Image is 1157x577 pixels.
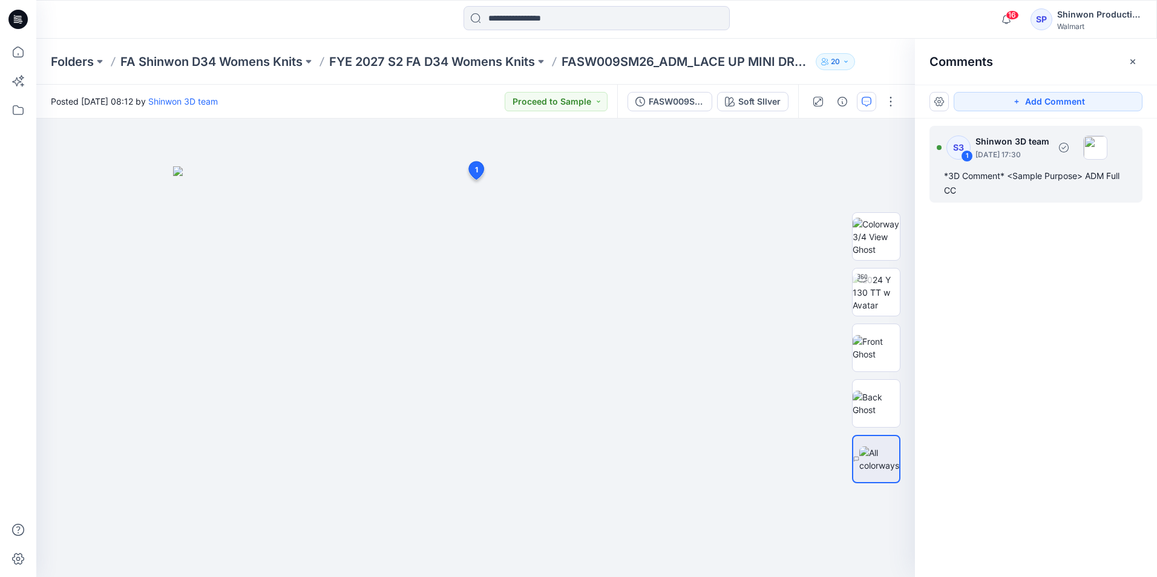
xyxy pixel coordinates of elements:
button: Soft SIlver [717,92,788,111]
h2: Comments [929,54,993,69]
img: Colorway 3/4 View Ghost [853,218,900,256]
div: FASW009SM26_ADM_LACE UP MINI DRESS [649,95,704,108]
span: 16 [1006,10,1019,20]
img: 2024 Y 130 TT w Avatar [853,273,900,311]
img: Back Ghost [853,391,900,416]
a: Folders [51,53,94,70]
p: FASW009SM26_ADM_LACE UP MINI DRESS [562,53,811,70]
div: Walmart [1057,22,1142,31]
p: Shinwon 3D team [975,134,1049,149]
p: [DATE] 17:30 [975,149,1049,161]
button: FASW009SM26_ADM_LACE UP MINI DRESS [628,92,712,111]
div: SP [1031,8,1052,30]
button: Details [833,92,852,111]
button: Add Comment [954,92,1142,111]
img: All colorways [859,446,899,472]
div: 1 [961,150,973,162]
a: FA Shinwon D34 Womens Knits [120,53,303,70]
div: S3 [946,135,971,160]
div: Soft SIlver [738,95,781,108]
a: Shinwon 3D team [148,96,218,106]
img: eyJhbGciOiJIUzI1NiIsImtpZCI6IjAiLCJzbHQiOiJzZXMiLCJ0eXAiOiJKV1QifQ.eyJkYXRhIjp7InR5cGUiOiJzdG9yYW... [173,166,778,577]
button: 20 [816,53,855,70]
p: 20 [831,55,840,68]
div: Shinwon Production Shinwon Production [1057,7,1142,22]
a: FYE 2027 S2 FA D34 Womens Knits [329,53,535,70]
div: *3D Comment* <Sample Purpose> ADM Full CC [944,169,1128,198]
img: Front Ghost [853,335,900,360]
span: Posted [DATE] 08:12 by [51,95,218,108]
